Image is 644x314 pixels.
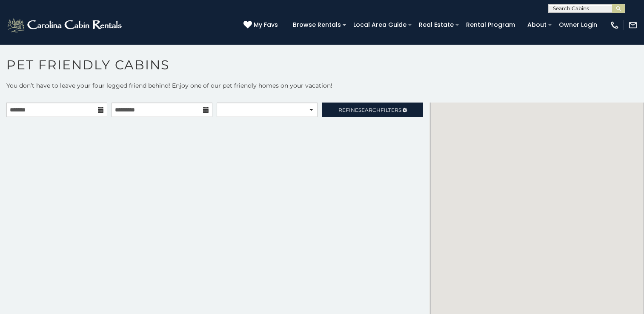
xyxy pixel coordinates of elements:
[415,18,458,31] a: Real Estate
[349,18,411,31] a: Local Area Guide
[523,18,551,31] a: About
[254,20,278,29] span: My Favs
[610,20,619,30] img: phone-regular-white.png
[628,20,638,30] img: mail-regular-white.png
[462,18,519,31] a: Rental Program
[338,107,401,113] span: Refine Filters
[555,18,601,31] a: Owner Login
[289,18,345,31] a: Browse Rentals
[358,107,381,113] span: Search
[6,17,124,34] img: White-1-2.png
[322,103,423,117] a: RefineSearchFilters
[243,20,280,30] a: My Favs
